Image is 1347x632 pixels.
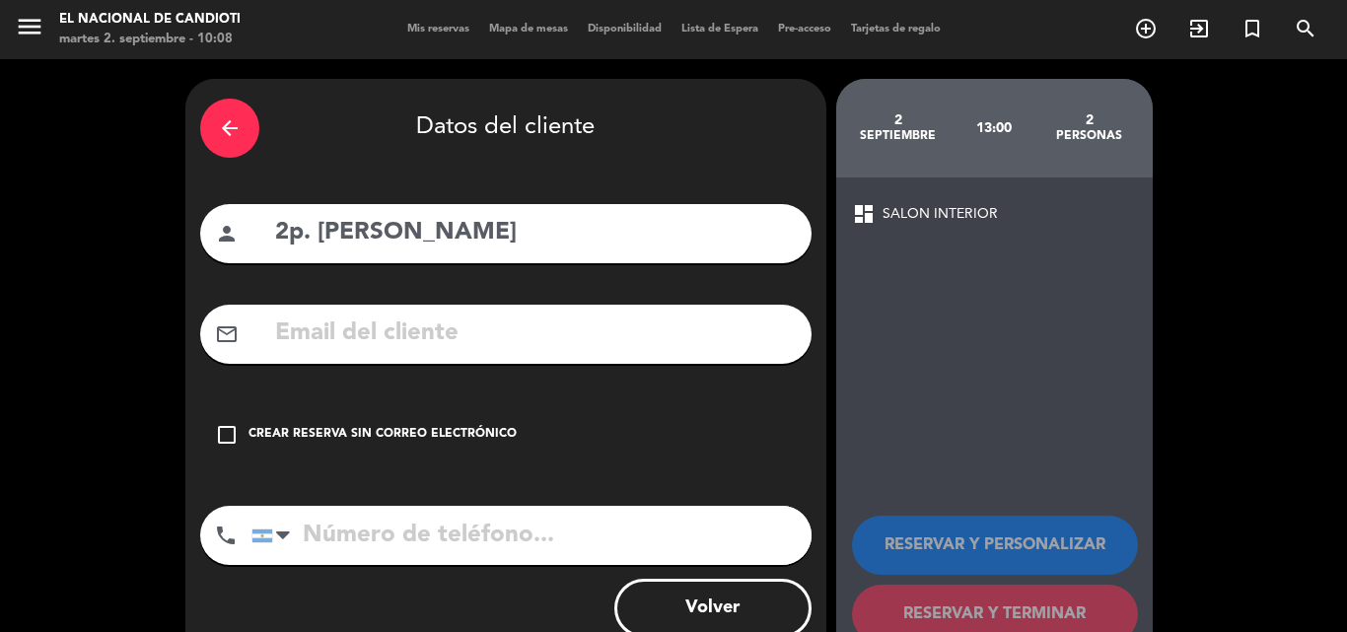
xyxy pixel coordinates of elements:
[59,30,241,49] div: martes 2. septiembre - 10:08
[851,112,947,128] div: 2
[768,24,841,35] span: Pre-acceso
[852,202,876,226] span: dashboard
[251,506,812,565] input: Número de teléfono...
[946,94,1041,163] div: 13:00
[200,94,812,163] div: Datos del cliente
[1241,17,1264,40] i: turned_in_not
[1041,112,1137,128] div: 2
[273,213,797,253] input: Nombre del cliente
[883,203,998,226] span: SALON INTERIOR
[273,314,797,354] input: Email del cliente
[59,10,241,30] div: El Nacional de Candioti
[397,24,479,35] span: Mis reservas
[672,24,768,35] span: Lista de Espera
[215,322,239,346] i: mail_outline
[1134,17,1158,40] i: add_circle_outline
[15,12,44,41] i: menu
[218,116,242,140] i: arrow_back
[1041,128,1137,144] div: personas
[1187,17,1211,40] i: exit_to_app
[1294,17,1317,40] i: search
[215,423,239,447] i: check_box_outline_blank
[214,524,238,547] i: phone
[15,12,44,48] button: menu
[852,516,1138,575] button: RESERVAR Y PERSONALIZAR
[252,507,298,564] div: Argentina: +54
[851,128,947,144] div: septiembre
[479,24,578,35] span: Mapa de mesas
[841,24,951,35] span: Tarjetas de regalo
[215,222,239,246] i: person
[578,24,672,35] span: Disponibilidad
[248,425,517,445] div: Crear reserva sin correo electrónico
